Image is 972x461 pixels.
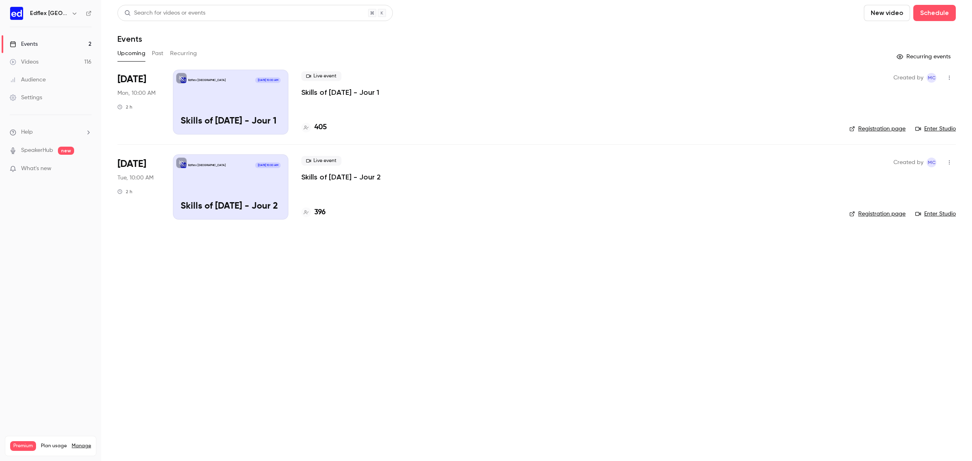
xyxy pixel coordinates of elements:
span: Mon, 10:00 AM [117,89,156,97]
span: [DATE] [117,73,146,86]
iframe: Noticeable Trigger [82,165,92,173]
div: Videos [10,58,38,66]
p: Edflex [GEOGRAPHIC_DATA] [188,78,226,82]
span: Manon Cousin [927,73,936,83]
a: Enter Studio [915,125,956,133]
li: help-dropdown-opener [10,128,92,137]
a: Manage [72,443,91,449]
a: Skills of Tomorrow - Jour 1Edflex [GEOGRAPHIC_DATA][DATE] 10:00 AMSkills of [DATE] - Jour 1 [173,70,288,134]
span: Plan usage [41,443,67,449]
div: Search for videos or events [124,9,205,17]
button: Recurring events [893,50,956,63]
span: [DATE] [117,158,146,171]
div: 2 h [117,104,132,110]
a: Registration page [849,210,906,218]
p: Skills of [DATE] - Jour 1 [181,116,281,127]
button: Upcoming [117,47,145,60]
p: Edflex [GEOGRAPHIC_DATA] [188,163,226,167]
div: Audience [10,76,46,84]
span: [DATE] 10:00 AM [255,162,280,168]
span: Live event [301,71,341,81]
div: Settings [10,94,42,102]
button: Recurring [170,47,197,60]
h4: 405 [314,122,327,133]
span: Help [21,128,33,137]
div: Events [10,40,38,48]
a: Skills of Tomorrow - Jour 2Edflex [GEOGRAPHIC_DATA][DATE] 10:00 AMSkills of [DATE] - Jour 2 [173,154,288,219]
button: Schedule [913,5,956,21]
div: Sep 23 Tue, 10:00 AM (Europe/Berlin) [117,154,160,219]
button: Past [152,47,164,60]
span: Manon Cousin [927,158,936,167]
span: Created by [893,158,923,167]
h6: Edflex [GEOGRAPHIC_DATA] [30,9,68,17]
span: new [58,147,74,155]
h4: 396 [314,207,326,218]
a: Skills of [DATE] - Jour 2 [301,172,381,182]
span: Tue, 10:00 AM [117,174,153,182]
span: Premium [10,441,36,451]
span: [DATE] 10:00 AM [255,77,280,83]
span: Created by [893,73,923,83]
div: 2 h [117,188,132,195]
a: 405 [301,122,327,133]
h1: Events [117,34,142,44]
span: Live event [301,156,341,166]
img: Edflex France [10,7,23,20]
a: Registration page [849,125,906,133]
p: Skills of [DATE] - Jour 2 [181,201,281,212]
a: Enter Studio [915,210,956,218]
span: What's new [21,164,51,173]
a: Skills of [DATE] - Jour 1 [301,88,379,97]
span: MC [928,73,936,83]
div: Sep 22 Mon, 10:00 AM (Europe/Berlin) [117,70,160,134]
button: New video [864,5,910,21]
span: MC [928,158,936,167]
a: 396 [301,207,326,218]
a: SpeakerHub [21,146,53,155]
